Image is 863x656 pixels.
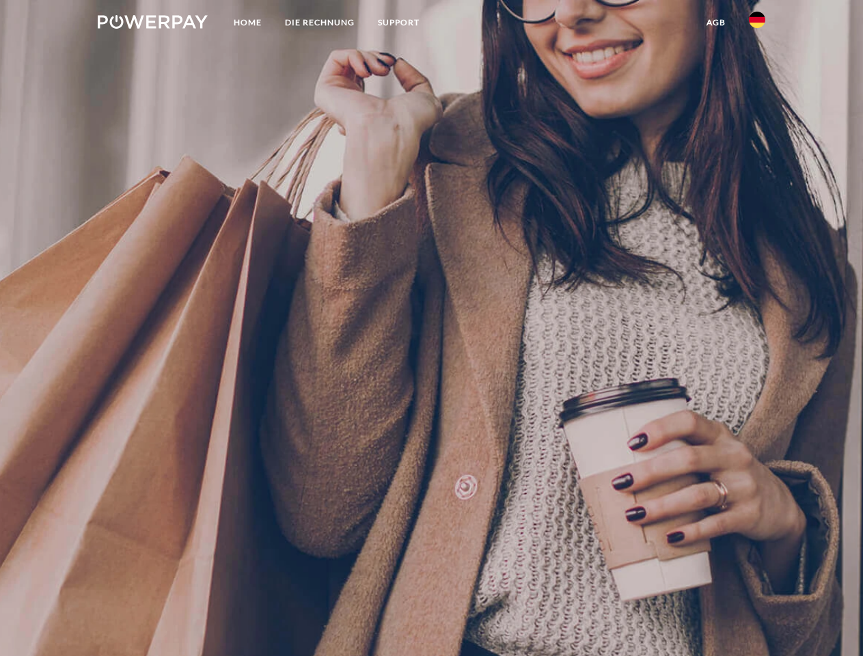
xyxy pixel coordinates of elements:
[366,10,431,35] a: SUPPORT
[749,12,765,28] img: de
[273,10,366,35] a: DIE RECHNUNG
[695,10,737,35] a: agb
[98,15,208,29] img: logo-powerpay-white.svg
[222,10,273,35] a: Home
